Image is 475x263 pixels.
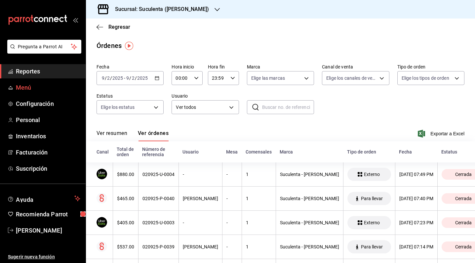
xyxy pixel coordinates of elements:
[183,196,218,201] div: [PERSON_NAME]
[347,149,391,154] div: Tipo de orden
[16,115,80,124] span: Personal
[142,172,175,177] div: 020925-U-0004
[108,24,130,30] span: Regresar
[7,40,81,54] button: Pregunta a Parrot AI
[226,196,238,201] div: -
[183,244,218,249] div: [PERSON_NAME]
[142,244,175,249] div: 020925-P-0039
[117,172,134,177] div: $880.00
[97,94,164,98] label: Estatus
[16,210,80,219] span: Recomienda Parrot
[361,220,382,225] span: Externo
[73,17,78,22] button: open_drawer_menu
[16,164,80,173] span: Suscripción
[135,75,137,81] span: /
[358,244,385,249] span: Para llevar
[280,149,339,154] div: Marca
[16,226,80,235] span: [PERSON_NAME]
[226,244,238,249] div: -
[172,65,203,69] label: Hora inicio
[16,132,80,141] span: Inventarios
[280,196,339,201] div: Suculenta - [PERSON_NAME]
[453,220,474,225] span: Cerrada
[16,195,72,202] span: Ayuda
[101,75,105,81] input: --
[110,5,209,13] h3: Sucursal: Suculenta ([PERSON_NAME])
[361,172,382,177] span: Externo
[117,196,134,201] div: $465.00
[142,220,175,225] div: 020925-U-0003
[280,244,339,249] div: Suculenta - [PERSON_NAME]
[101,104,135,110] span: Elige los estatus
[117,220,134,225] div: $405.00
[16,99,80,108] span: Configuración
[132,75,135,81] input: --
[397,65,464,69] label: Tipo de orden
[182,149,218,154] div: Usuario
[399,149,433,154] div: Fecha
[246,220,272,225] div: 1
[138,130,169,141] button: Ver órdenes
[16,67,80,76] span: Reportes
[97,65,164,69] label: Fecha
[172,94,239,98] label: Usuario
[183,172,218,177] div: -
[125,42,133,50] img: Tooltip marker
[176,104,226,111] span: Ver todos
[105,75,107,81] span: /
[112,75,123,81] input: ----
[97,24,130,30] button: Regresar
[322,65,389,69] label: Canal de venta
[399,196,433,201] div: [DATE] 07:40 PM
[226,149,238,154] div: Mesa
[97,41,122,51] div: Órdenes
[97,130,169,141] div: navigation tabs
[453,196,474,201] span: Cerrada
[137,75,148,81] input: ----
[142,147,175,157] div: Número de referencia
[18,43,71,50] span: Pregunta a Parrot AI
[453,172,474,177] span: Cerrada
[358,196,385,201] span: Para llevar
[16,83,80,92] span: Menú
[142,196,175,201] div: 020925-P-0040
[453,244,474,249] span: Cerrada
[226,172,238,177] div: -
[246,149,272,154] div: Comensales
[117,147,134,157] div: Total de orden
[117,244,134,249] div: $537.00
[246,244,272,249] div: 1
[8,253,80,260] span: Sugerir nueva función
[124,75,125,81] span: -
[5,48,81,55] a: Pregunta a Parrot AI
[16,148,80,157] span: Facturación
[262,101,314,114] input: Buscar no. de referencia
[129,75,131,81] span: /
[280,172,339,177] div: Suculenta - [PERSON_NAME]
[399,172,433,177] div: [DATE] 07:49 PM
[107,75,110,81] input: --
[246,196,272,201] div: 1
[246,172,272,177] div: 1
[97,149,109,154] div: Canal
[226,220,238,225] div: -
[208,65,239,69] label: Hora fin
[399,244,433,249] div: [DATE] 07:14 PM
[280,220,339,225] div: Suculenta - [PERSON_NAME]
[399,220,433,225] div: [DATE] 07:23 PM
[326,75,377,81] span: Elige los canales de venta
[247,65,314,69] label: Marca
[183,220,218,225] div: -
[126,75,129,81] input: --
[402,75,449,81] span: Elige los tipos de orden
[110,75,112,81] span: /
[419,130,464,138] button: Exportar a Excel
[251,75,285,81] span: Elige las marcas
[97,130,127,141] button: Ver resumen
